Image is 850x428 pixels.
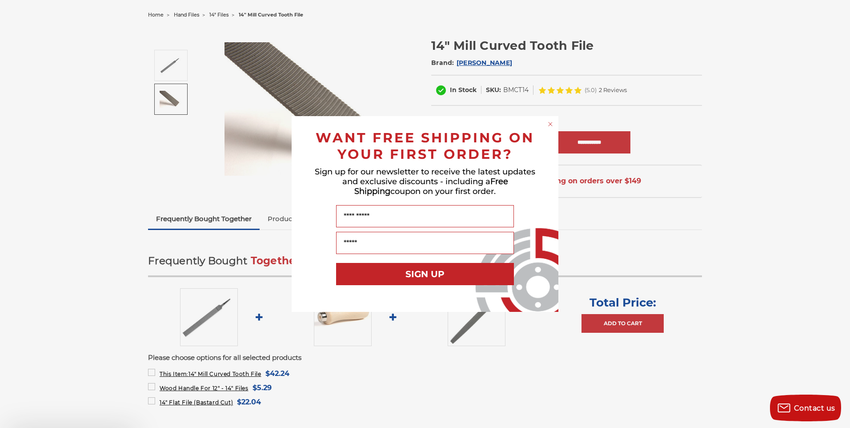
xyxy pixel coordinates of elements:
button: SIGN UP [336,263,514,285]
button: Contact us [770,395,841,421]
span: Sign up for our newsletter to receive the latest updates and exclusive discounts - including a co... [315,167,535,196]
span: Free Shipping [354,177,508,196]
button: Close dialog [546,120,555,129]
span: WANT FREE SHIPPING ON YOUR FIRST ORDER? [316,129,534,162]
span: Contact us [794,404,835,412]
